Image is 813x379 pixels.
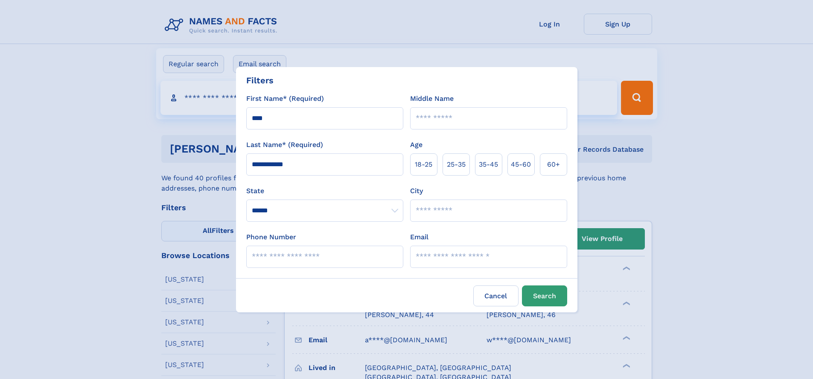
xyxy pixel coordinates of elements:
[522,285,567,306] button: Search
[547,159,560,170] span: 60+
[511,159,531,170] span: 45‑60
[246,232,296,242] label: Phone Number
[415,159,432,170] span: 18‑25
[410,232,428,242] label: Email
[410,94,454,104] label: Middle Name
[473,285,519,306] label: Cancel
[246,94,324,104] label: First Name* (Required)
[479,159,498,170] span: 35‑45
[410,140,423,150] label: Age
[246,140,323,150] label: Last Name* (Required)
[447,159,466,170] span: 25‑35
[246,74,274,87] div: Filters
[246,186,403,196] label: State
[410,186,423,196] label: City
